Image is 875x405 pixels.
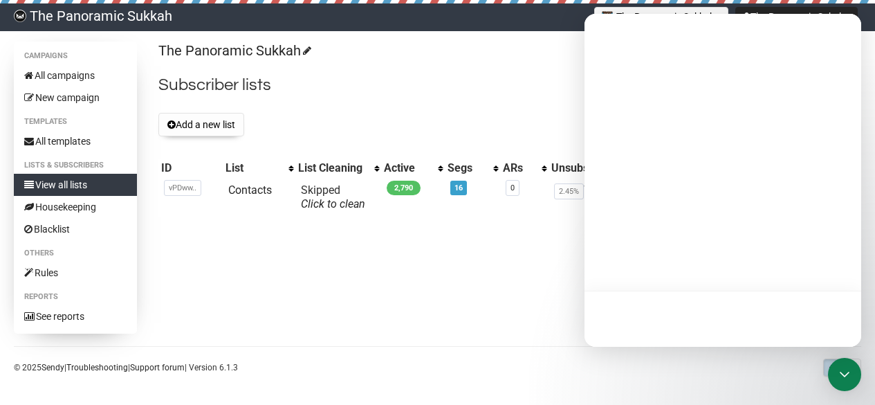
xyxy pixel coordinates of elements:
[14,48,137,64] li: Campaigns
[158,73,861,98] h2: Subscriber lists
[14,87,137,109] a: New campaign
[14,64,137,87] a: All campaigns
[164,180,201,196] span: vPDww..
[828,358,861,391] div: Open Intercom Messenger
[14,130,137,152] a: All templates
[298,161,367,175] div: List Cleaning
[14,10,26,22] img: fe5bb5f00fcc40428139b6a6189290f6
[554,183,584,199] span: 2.45%
[295,159,381,178] th: List Cleaning: No sort applied, activate to apply an ascending sort
[14,245,137,262] li: Others
[503,161,535,175] div: ARs
[384,161,431,175] div: Active
[14,262,137,284] a: Rules
[225,161,282,175] div: List
[228,183,272,197] a: Contacts
[42,363,64,372] a: Sendy
[161,161,220,175] div: ID
[594,7,728,26] button: The Panoramic Sukkah
[549,178,661,217] td: 70
[14,114,137,130] li: Templates
[301,197,365,210] a: Click to clean
[14,157,137,174] li: Lists & subscribers
[735,7,858,26] button: The Panoramic Sukah
[510,183,515,192] a: 0
[66,363,128,372] a: Troubleshooting
[14,289,137,305] li: Reports
[445,159,500,178] th: Segs: No sort applied, activate to apply an ascending sort
[14,174,137,196] a: View all lists
[448,161,486,175] div: Segs
[14,196,137,218] a: Housekeeping
[158,159,223,178] th: ID: No sort applied, sorting is disabled
[14,305,137,327] a: See reports
[223,159,295,178] th: List: No sort applied, activate to apply an ascending sort
[387,181,421,195] span: 2,790
[158,42,309,59] a: The Panoramic Sukkah
[381,159,445,178] th: Active: No sort applied, activate to apply an ascending sort
[549,159,661,178] th: Unsubscribed: No sort applied, activate to apply an ascending sort
[14,360,238,375] p: © 2025 | | | Version 6.1.3
[500,159,549,178] th: ARs: No sort applied, activate to apply an ascending sort
[551,161,647,175] div: Unsubscribed
[602,10,613,21] img: favicons
[454,183,463,192] a: 16
[130,363,185,372] a: Support forum
[158,113,244,136] button: Add a new list
[14,218,137,240] a: Blacklist
[301,183,365,210] span: Skipped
